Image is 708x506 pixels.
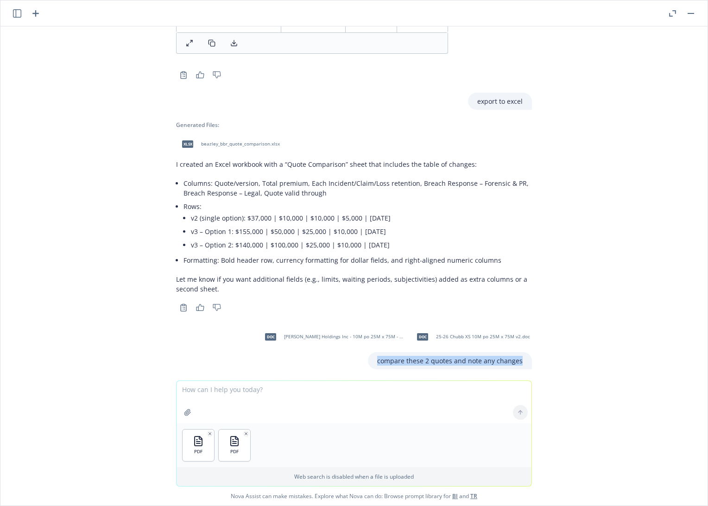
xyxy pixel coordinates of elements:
p: export to excel [477,96,523,106]
li: Rows: [183,200,532,253]
span: 25-26 Chubb XS 10M po 25M x 75M v2.doc [436,334,530,340]
a: BI [452,492,458,500]
span: beazley_bbr_quote_comparison.xlsx [201,141,280,147]
p: Web search is disabled when a file is uploaded [182,473,526,481]
p: I created an Excel workbook with a “Quote Comparison” sheet that includes the table of changes: [176,159,532,169]
span: [PERSON_NAME] Holdings Inc - 10M po 25M x 75M - $4,000 per-mil.doc [284,334,405,340]
li: Formatting: Bold header row, currency formatting for dollar fields, and right-aligned numeric col... [183,253,532,267]
li: Columns: Quote/version, Total premium, Each Incident/Claim/Loss retention, Breach Response – Fore... [183,177,532,200]
svg: Copy to clipboard [179,71,188,79]
li: v3 – Option 2: $140,000 | $100,000 | $25,000 | $10,000 | [DATE] [191,238,532,252]
p: Let me know if you want additional fields (e.g., limits, waiting periods, subjectivities) added a... [176,274,532,294]
span: Nova Assist can make mistakes. Explore what Nova can do: Browse prompt library for and [4,487,704,506]
a: TR [470,492,477,500]
div: Generated Files: [176,121,532,129]
svg: Copy to clipboard [179,304,188,312]
span: doc [417,333,428,340]
span: doc [265,333,276,340]
div: xlsxbeazley_bbr_quote_comparison.xlsx [176,133,282,156]
span: PDF [194,449,202,455]
button: Thumbs down [209,301,224,314]
p: compare these 2 quotes and note any changes [377,356,523,366]
button: PDF [219,430,250,461]
li: v2 (single option): $37,000 | $10,000 | $10,000 | $5,000 | [DATE] [191,211,532,225]
button: PDF [183,430,214,461]
div: doc25-26 Chubb XS 10M po 25M x 75M v2.doc [411,325,532,348]
li: v3 – Option 1: $155,000 | $50,000 | $25,000 | $10,000 | [DATE] [191,225,532,238]
span: PDF [230,449,239,455]
div: doc[PERSON_NAME] Holdings Inc - 10M po 25M x 75M - $4,000 per-mil.doc [259,325,407,348]
button: Thumbs down [209,69,224,82]
span: xlsx [182,140,193,147]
